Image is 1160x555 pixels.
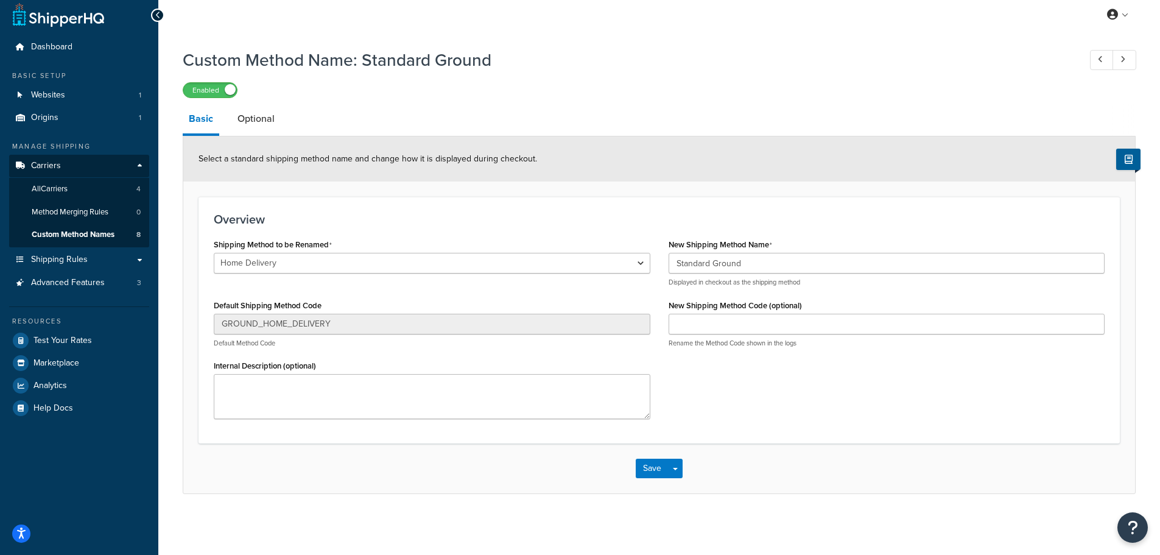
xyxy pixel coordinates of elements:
a: Next Record [1113,50,1136,70]
p: Rename the Method Code shown in the logs [669,339,1105,348]
span: 3 [137,278,141,288]
span: All Carriers [32,184,68,194]
span: Advanced Features [31,278,105,288]
div: Resources [9,316,149,327]
span: Help Docs [33,403,73,414]
span: Analytics [33,381,67,391]
a: Websites1 [9,84,149,107]
p: Displayed in checkout as the shipping method [669,278,1105,287]
span: Websites [31,90,65,101]
a: Custom Method Names8 [9,224,149,246]
label: New Shipping Method Name [669,240,772,250]
h1: Custom Method Name: Standard Ground [183,48,1067,72]
li: Advanced Features [9,272,149,294]
span: Method Merging Rules [32,207,108,217]
span: Shipping Rules [31,255,88,265]
span: Dashboard [31,42,72,52]
div: Manage Shipping [9,141,149,152]
button: Save [636,459,669,478]
li: Custom Method Names [9,224,149,246]
a: Origins1 [9,107,149,129]
a: Marketplace [9,352,149,374]
span: 8 [136,230,141,240]
a: Carriers [9,155,149,177]
li: Websites [9,84,149,107]
label: Enabled [183,83,237,97]
a: Help Docs [9,397,149,419]
a: Analytics [9,375,149,397]
label: New Shipping Method Code (optional) [669,301,802,310]
span: Select a standard shipping method name and change how it is displayed during checkout. [199,152,537,165]
span: Test Your Rates [33,336,92,346]
a: Previous Record [1090,50,1114,70]
button: Open Resource Center [1117,512,1148,543]
a: Method Merging Rules0 [9,201,149,224]
p: Default Method Code [214,339,650,348]
span: 1 [139,113,141,123]
span: 1 [139,90,141,101]
li: Carriers [9,155,149,247]
h3: Overview [214,213,1105,226]
div: Basic Setup [9,71,149,81]
span: Origins [31,113,58,123]
a: Optional [231,104,281,133]
a: Dashboard [9,36,149,58]
button: Show Help Docs [1116,149,1141,170]
li: Method Merging Rules [9,201,149,224]
span: Custom Method Names [32,230,114,240]
span: 0 [136,207,141,217]
span: Carriers [31,161,61,171]
label: Default Shipping Method Code [214,301,322,310]
label: Internal Description (optional) [214,361,316,370]
a: AllCarriers4 [9,178,149,200]
a: Test Your Rates [9,330,149,352]
a: Shipping Rules [9,249,149,271]
label: Shipping Method to be Renamed [214,240,332,250]
span: 4 [136,184,141,194]
li: Origins [9,107,149,129]
a: Advanced Features3 [9,272,149,294]
span: Marketplace [33,358,79,369]
a: Basic [183,104,219,136]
